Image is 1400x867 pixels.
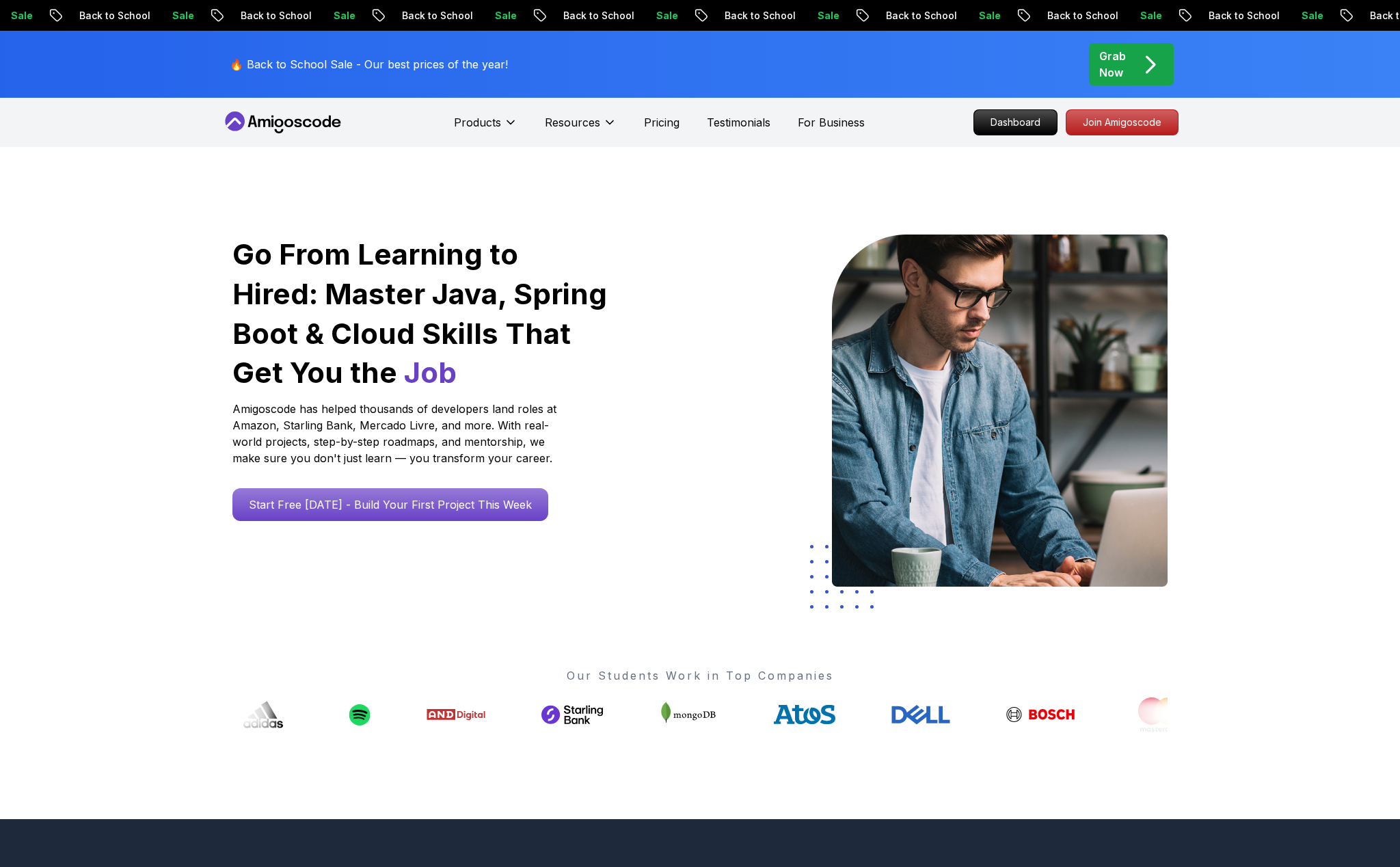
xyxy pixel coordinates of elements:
p: Sale [643,9,687,23]
button: Products [454,114,517,142]
a: Join Amigoscode [1066,109,1179,135]
span: Job [404,355,457,390]
a: Pricing [644,114,679,131]
p: Resources [545,114,600,131]
p: Back to School [66,9,159,23]
a: Start Free [DATE] - Build Your First Project This Week [232,488,548,521]
p: Back to School [228,9,321,23]
a: Dashboard [973,109,1058,135]
p: Back to School [550,9,643,23]
p: Our Students Work in Top Companies [232,667,1168,684]
p: Back to School [389,9,482,23]
p: Sale [1289,9,1332,23]
a: Testimonials [707,114,770,131]
p: Sale [805,9,848,23]
p: 🔥 Back to School Sale - Our best prices of the year! [230,56,508,72]
p: Products [454,114,501,131]
h1: Go From Learning to Hired: Master Java, Spring Boot & Cloud Skills That Get You the [232,235,609,392]
button: Resources [545,114,617,142]
p: Amigoscode has helped thousands of developers land roles at Amazon, Starling Bank, Mercado Livre,... [232,401,561,466]
p: Sale [159,9,203,23]
p: Back to School [1034,9,1127,23]
p: Dashboard [974,110,1057,135]
p: Back to School [712,9,805,23]
p: Sale [321,9,364,23]
a: For Business [798,114,865,131]
img: hero [832,235,1168,587]
p: Sale [482,9,526,23]
p: Grab Now [1099,48,1126,81]
p: Back to School [873,9,966,23]
p: Back to School [1196,9,1289,23]
p: Sale [1127,9,1171,23]
p: Join Amigoscode [1066,110,1178,135]
p: Sale [966,9,1010,23]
